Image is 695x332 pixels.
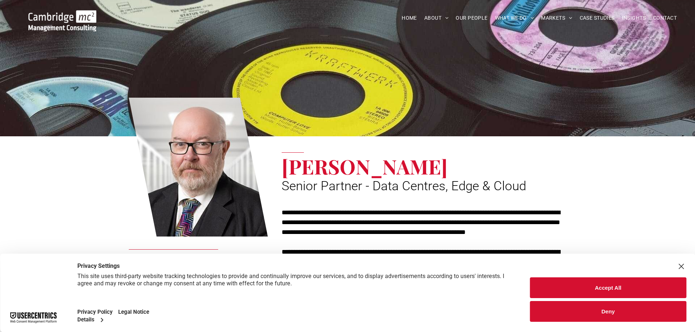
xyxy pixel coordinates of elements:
a: CASE STUDIES [576,12,618,24]
span: Senior Partner - Data Centres, Edge & Cloud [282,179,526,194]
a: INSIGHTS [618,12,649,24]
a: CONTACT [649,12,680,24]
a: WHAT WE DO [491,12,538,24]
a: Your Business Transformed | Cambridge Management Consulting [28,11,96,19]
a: OUR PEOPLE [452,12,491,24]
a: Duncan Clubb | Senior Partner - Data Centres, Edge & Cloud [129,97,268,238]
span: [PERSON_NAME] [282,153,448,180]
a: ABOUT [421,12,452,24]
a: MARKETS [537,12,576,24]
img: Go to Homepage [28,10,96,31]
a: HOME [398,12,421,24]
